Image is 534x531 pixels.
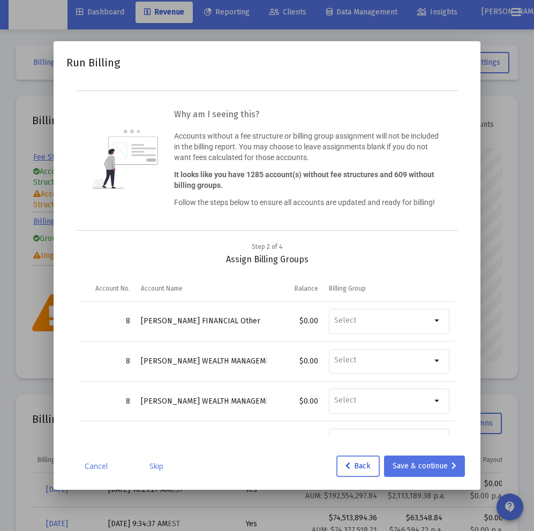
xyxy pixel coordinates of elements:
input: Billing Group [334,396,431,405]
td: Column Balance [267,276,323,301]
div: Step 2 of 4 [252,241,282,252]
div: [PERSON_NAME] FINANCIAL Other [141,316,262,327]
td: Column Account Name [136,276,267,301]
div: Account No. [95,284,130,293]
mat-icon: arrow_drop_down [431,395,444,407]
div: $0.00 [272,316,318,327]
div: Balance [295,284,318,293]
div: [PERSON_NAME] WEALTH MANAGEMENT AND Other [141,396,262,407]
img: question [92,130,157,188]
div: [PERSON_NAME] WEALTH MANAGEMENT AND Other [141,356,262,367]
div: $0.00 [272,356,318,367]
h2: Run Billing [66,54,120,71]
mat-icon: arrow_drop_down [431,354,444,367]
input: Billing Group [334,316,431,325]
h3: Why am I seeing this? [174,107,442,122]
div: Account Name [141,284,183,293]
input: Billing Group [334,435,431,445]
button: Save & continue [384,456,465,477]
p: Accounts without a fee structure or billing group assignment will not be included in the billing ... [174,131,442,163]
mat-icon: arrow_drop_down [431,314,444,327]
input: Billing Group [334,355,431,365]
div: Data grid [79,276,455,436]
td: 8 [79,302,136,342]
td: Column Account No. [79,276,136,301]
div: Billing Group [329,284,366,293]
div: Assign Billing Groups [79,241,455,265]
button: Back [336,456,380,477]
p: Follow the steps below to ensure all accounts are updated and ready for billing! [174,197,442,208]
td: 8 [79,342,136,382]
div: [PERSON_NAME] CAPITAL MANAGEMENT Other [141,436,262,446]
div: $0.00 [272,436,318,446]
td: 8 [79,421,136,461]
mat-icon: arrow_drop_down [431,434,444,447]
span: Back [345,461,371,471]
td: 8 [79,381,136,421]
td: Column Billing Group [324,276,455,301]
a: Cancel [70,461,123,472]
div: $0.00 [272,396,318,407]
p: It looks like you have 1285 account(s) without fee structures and 609 without billing groups. [174,169,442,191]
div: Save & continue [393,456,456,477]
a: Skip [130,461,183,472]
